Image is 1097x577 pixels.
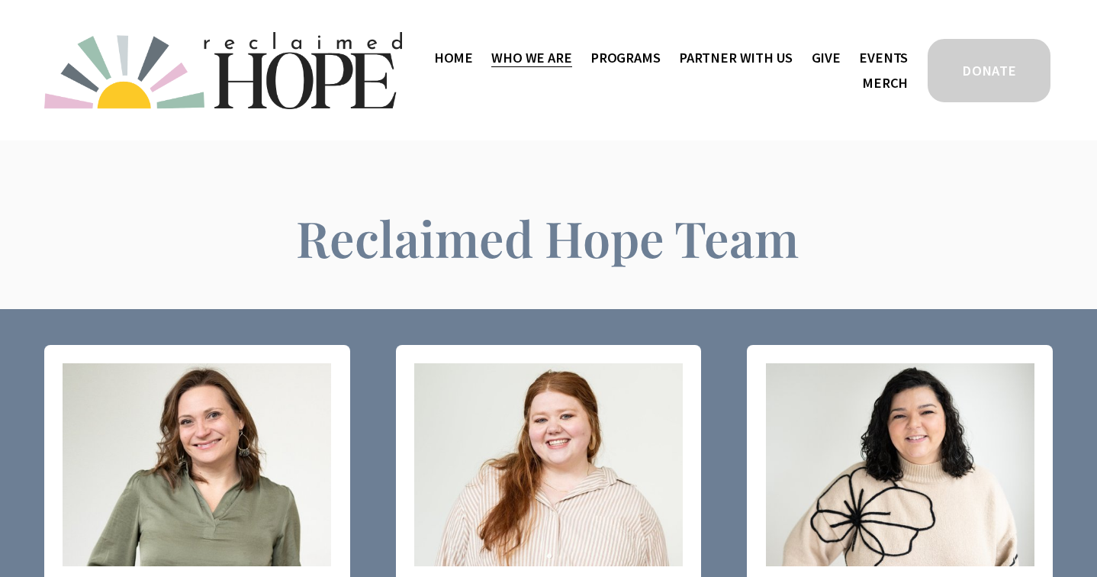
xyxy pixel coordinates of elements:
[590,47,661,69] span: Programs
[491,47,571,69] span: Who We Are
[812,45,841,70] a: Give
[679,47,793,69] span: Partner With Us
[434,45,473,70] a: Home
[862,70,908,95] a: Merch
[491,45,571,70] a: folder dropdown
[44,32,402,109] img: Reclaimed Hope Initiative
[590,45,661,70] a: folder dropdown
[925,37,1053,105] a: DONATE
[859,45,908,70] a: Events
[679,45,793,70] a: folder dropdown
[296,205,799,270] span: Reclaimed Hope Team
